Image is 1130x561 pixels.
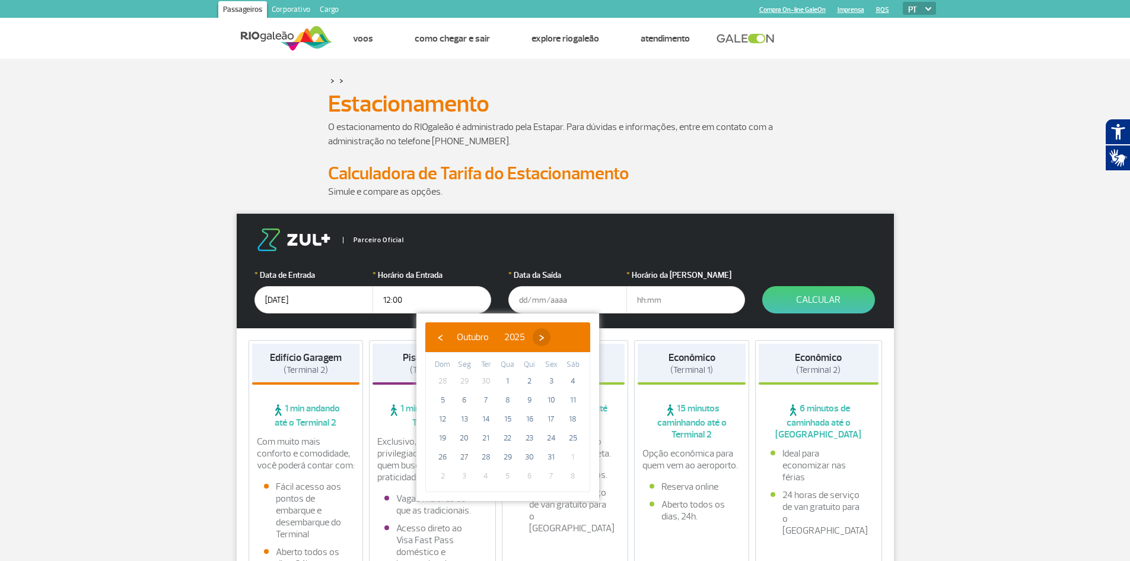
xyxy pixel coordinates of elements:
[476,448,495,467] span: 28
[564,372,582,391] span: 4
[254,286,373,313] input: dd/mm/aaaa
[520,448,539,467] span: 30
[433,372,452,391] span: 28
[498,429,517,448] span: 22
[771,448,867,483] li: Ideal para economizar nas férias
[373,402,492,429] span: 1 min andando até o Terminal 2
[315,1,343,20] a: Cargo
[542,467,561,486] span: 7
[564,429,582,448] span: 25
[542,429,561,448] span: 24
[343,237,404,243] span: Parceiro Oficial
[498,372,517,391] span: 1
[328,120,803,148] p: O estacionamento do RIOgaleão é administrado pela Estapar. Para dúvidas e informações, entre em c...
[771,489,867,537] li: 24 horas de serviço de van gratuito para o [GEOGRAPHIC_DATA]
[520,429,539,448] span: 23
[542,391,561,410] span: 10
[626,286,745,313] input: hh:mm
[564,410,582,429] span: 18
[650,499,734,522] li: Aberto todos os dias, 24h.
[562,359,584,372] th: weekday
[475,359,497,372] th: weekday
[1105,119,1130,145] button: Abrir recursos assistivos.
[328,94,803,114] h1: Estacionamento
[796,365,841,376] span: (Terminal 2)
[531,33,599,45] a: Explore RIOgaleão
[498,410,517,429] span: 15
[328,185,803,199] p: Simule e compare as opções.
[650,481,734,493] li: Reserva online
[328,163,803,185] h2: Calculadora de Tarifa do Estacionamento
[542,448,561,467] span: 31
[497,359,519,372] th: weekday
[518,359,540,372] th: weekday
[670,365,713,376] span: (Terminal 1)
[455,467,474,486] span: 3
[564,391,582,410] span: 11
[498,448,517,467] span: 29
[762,286,875,313] button: Calcular
[498,467,517,486] span: 5
[520,467,539,486] span: 6
[476,391,495,410] span: 7
[353,33,373,45] a: Voos
[433,448,452,467] span: 26
[504,331,525,343] span: 2025
[520,372,539,391] span: 2
[795,351,842,364] strong: Econômico
[476,467,495,486] span: 4
[267,1,315,20] a: Corporativo
[520,391,539,410] span: 9
[520,410,539,429] span: 16
[410,365,454,376] span: (Terminal 2)
[433,467,452,486] span: 2
[508,269,627,281] label: Data da Saída
[669,351,715,364] strong: Econômico
[455,429,474,448] span: 20
[415,33,490,45] a: Como chegar e sair
[455,372,474,391] span: 29
[533,328,550,346] button: ›
[384,493,480,516] li: Vagas maiores do que as tradicionais.
[626,269,745,281] label: Horário da [PERSON_NAME]
[876,6,889,14] a: RQS
[540,359,562,372] th: weekday
[431,329,550,341] bs-datepicker-navigation-view: ​ ​ ​
[838,6,864,14] a: Imprensa
[218,1,267,20] a: Passageiros
[454,359,476,372] th: weekday
[476,429,495,448] span: 21
[496,328,533,346] button: 2025
[542,410,561,429] span: 17
[264,481,348,540] li: Fácil acesso aos pontos de embarque e desembarque do Terminal
[508,286,627,313] input: dd/mm/aaaa
[759,6,826,14] a: Compra On-line GaleOn
[476,372,495,391] span: 30
[498,391,517,410] span: 8
[431,328,449,346] button: ‹
[642,448,741,471] p: Opção econômica para quem vem ao aeroporto.
[564,467,582,486] span: 8
[455,448,474,467] span: 27
[1105,145,1130,171] button: Abrir tradutor de língua de sinais.
[638,402,746,440] span: 15 minutos caminhando até o Terminal 2
[542,372,561,391] span: 3
[403,351,461,364] strong: Piso Premium
[270,351,342,364] strong: Edifício Garagem
[641,33,690,45] a: Atendimento
[433,429,452,448] span: 19
[252,402,360,429] span: 1 min andando até o Terminal 2
[433,391,452,410] span: 5
[254,229,333,251] img: logo-zul.png
[457,331,489,343] span: Outubro
[564,448,582,467] span: 1
[416,313,599,501] bs-datepicker-container: calendar
[517,487,613,534] li: 24 horas de serviço de van gratuito para o [GEOGRAPHIC_DATA]
[432,359,454,372] th: weekday
[433,410,452,429] span: 12
[373,269,491,281] label: Horário da Entrada
[449,328,496,346] button: Outubro
[330,74,335,87] a: >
